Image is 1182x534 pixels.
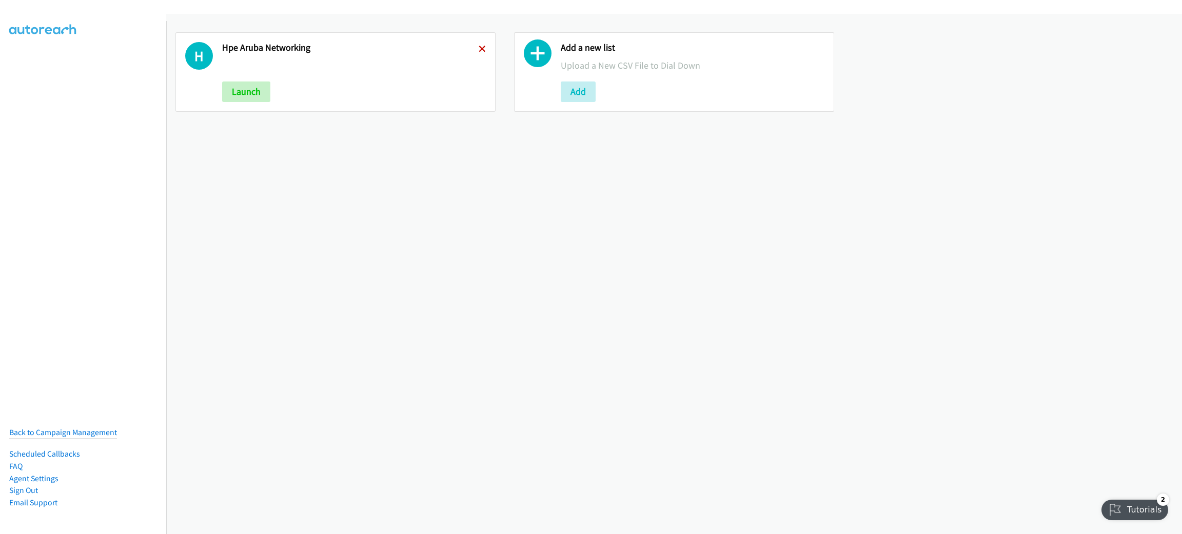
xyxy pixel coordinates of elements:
[561,42,824,54] h2: Add a new list
[9,498,57,507] a: Email Support
[185,42,213,70] h1: H
[561,58,824,72] p: Upload a New CSV File to Dial Down
[9,474,58,483] a: Agent Settings
[9,449,80,459] a: Scheduled Callbacks
[222,42,479,54] h2: Hpe Aruba Networking
[9,427,117,437] a: Back to Campaign Management
[222,81,270,102] button: Launch
[9,461,23,471] a: FAQ
[1095,489,1174,526] iframe: Checklist
[9,485,38,495] a: Sign Out
[561,81,596,102] button: Add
